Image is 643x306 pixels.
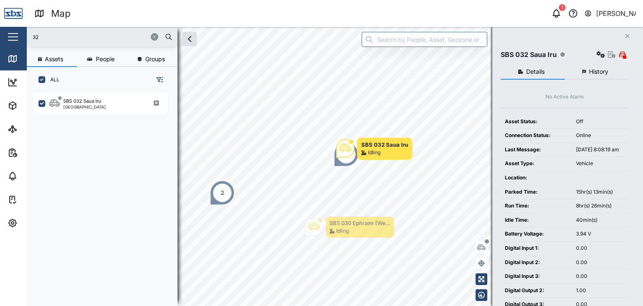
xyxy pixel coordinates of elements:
div: Digital Output 2: [505,287,568,295]
div: Vehicle [576,160,624,168]
div: Sites [22,124,42,134]
div: Digital Input 1: [505,244,568,252]
div: Map marker [305,216,394,238]
div: Last Message: [505,146,568,154]
div: Idling [368,149,381,157]
span: History [589,69,608,75]
div: [DATE] 8:08:19 am [576,146,624,154]
div: Online [576,132,624,140]
input: Search assets or drivers [32,31,172,43]
span: Groups [145,56,165,62]
button: [PERSON_NAME] [584,8,636,19]
div: Digital Input 3: [505,272,568,280]
img: Main Logo [4,4,23,23]
div: 1 [559,4,566,11]
div: Off [576,118,624,126]
div: Idling [336,227,349,235]
div: Map [51,6,71,21]
div: SBS 032 Saua Iru [501,49,557,60]
div: SBS 032 Saua Iru [361,140,408,149]
div: Dashboard [22,78,59,87]
div: Settings [22,218,51,228]
div: Asset Type: [505,160,568,168]
div: No Active Alarm [545,93,584,101]
div: Run Time: [505,202,568,210]
div: Idle Time: [505,216,568,224]
div: Battery Voltage: [505,230,568,238]
div: 0.00 [576,259,624,267]
div: Assets [22,101,48,110]
div: 15hr(s) 13min(s) [576,188,624,196]
div: [PERSON_NAME] [596,8,636,19]
div: Parked Time: [505,188,568,196]
span: Details [526,69,545,75]
div: Connection Status: [505,132,568,140]
div: 40min(s) [576,216,624,224]
div: 0.00 [576,244,624,252]
div: Location: [505,174,568,182]
div: 1.00 [576,287,624,295]
span: Assets [45,56,63,62]
div: Alarms [22,171,48,181]
span: People [96,56,115,62]
div: SBS 030 Ephraim (We... [329,219,391,227]
div: Map [22,54,41,63]
div: 0.00 [576,272,624,280]
div: 8hr(s) 26min(s) [576,202,624,210]
div: 2 [221,188,224,197]
label: ALL [45,76,59,83]
div: Digital Input 2: [505,259,568,267]
div: 3.94 V [576,230,624,238]
div: [GEOGRAPHIC_DATA] [63,105,106,109]
div: Asset Status: [505,118,568,126]
div: Reports [22,148,50,157]
div: Map marker [210,180,235,205]
div: Map marker [334,142,359,167]
canvas: Map [27,27,643,306]
input: Search by People, Asset, Geozone or Place [362,32,487,47]
div: Map marker [336,137,412,160]
div: grid [33,90,177,299]
div: Tasks [22,195,45,204]
div: SBS 032 Saua Iru [63,98,101,105]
